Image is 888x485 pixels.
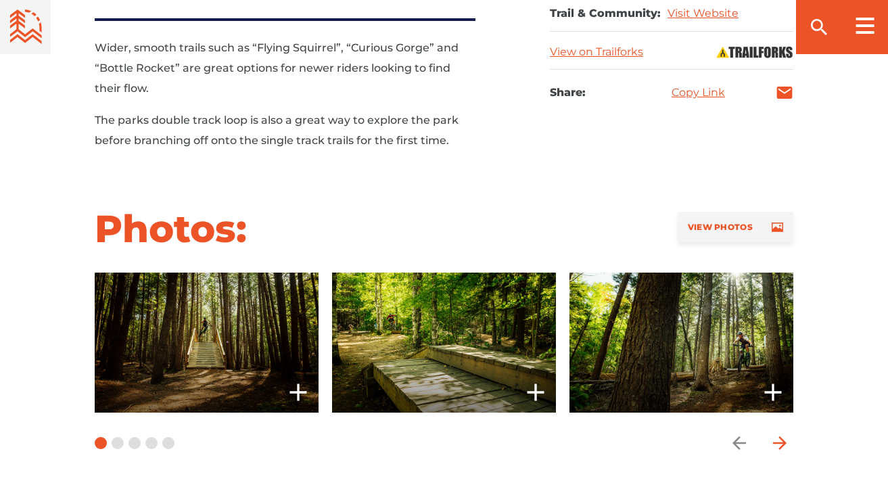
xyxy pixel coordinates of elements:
[95,205,247,252] h2: Photos:
[672,87,725,98] a: Copy Link
[688,222,753,232] span: View Photos
[760,379,787,406] ion-icon: add
[550,7,661,21] dt: Trail & Community:
[95,437,107,449] button: Carousel Page 1 (Current Slide)
[668,7,739,20] a: Visit Website
[285,379,312,406] ion-icon: add
[95,41,459,95] span: Wider, smooth trails such as “Flying Squirrel”, “Curious Gorge” and “Bottle Rocket” are great opt...
[145,437,158,449] button: Carousel Page 4
[95,413,174,474] div: Carousel Pagination
[776,84,793,101] a: mail
[678,212,793,242] a: View Photos
[95,110,475,151] p: The parks double track loop is also a great way to explore the park before branching off onto the...
[726,413,793,474] div: Carousel Navigation
[522,379,549,406] ion-icon: add
[550,45,643,58] a: View on Trailforks
[162,437,174,449] button: Carousel Page 5
[770,433,790,453] ion-icon: arrow forward
[716,45,793,59] img: Trailforks
[729,433,749,453] ion-icon: arrow back
[808,16,830,38] ion-icon: search
[128,437,141,449] button: Carousel Page 3
[112,437,124,449] button: Carousel Page 2
[550,83,586,102] h3: Share:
